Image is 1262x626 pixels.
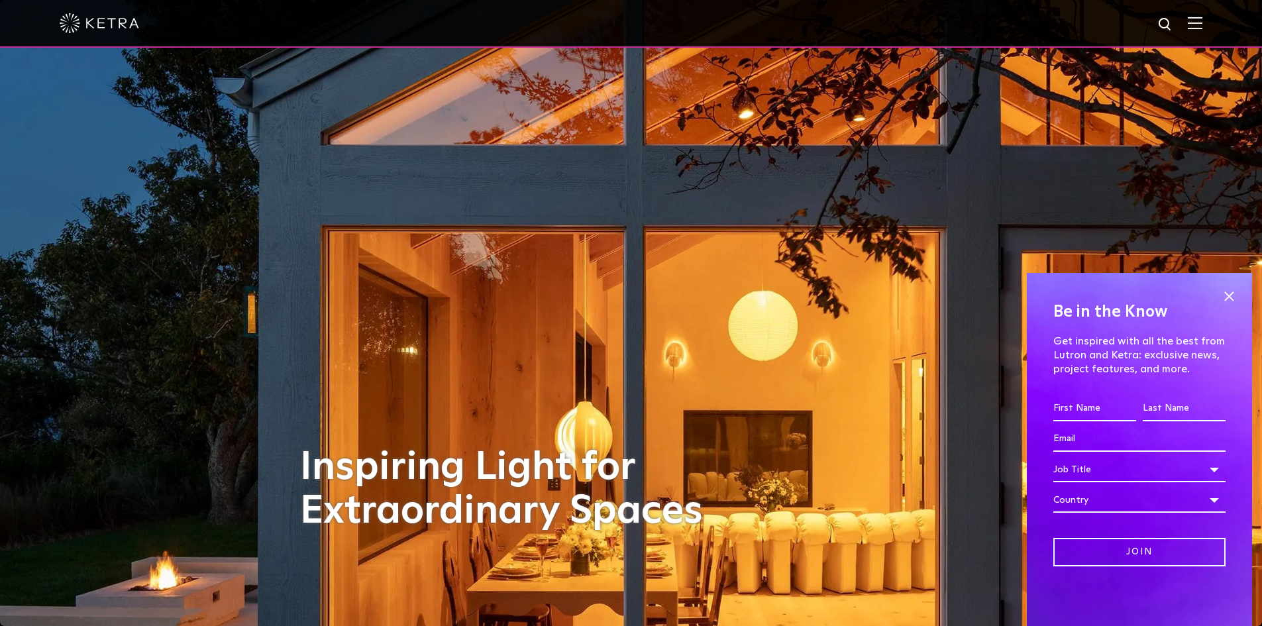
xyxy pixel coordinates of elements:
[1188,17,1202,29] img: Hamburger%20Nav.svg
[1053,335,1226,376] p: Get inspired with all the best from Lutron and Ketra: exclusive news, project features, and more.
[1053,396,1136,421] input: First Name
[300,446,731,533] h1: Inspiring Light for Extraordinary Spaces
[1053,299,1226,325] h4: Be in the Know
[1157,17,1174,33] img: search icon
[1053,457,1226,482] div: Job Title
[1053,538,1226,566] input: Join
[1143,396,1226,421] input: Last Name
[1053,488,1226,513] div: Country
[1053,427,1226,452] input: Email
[60,13,139,33] img: ketra-logo-2019-white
